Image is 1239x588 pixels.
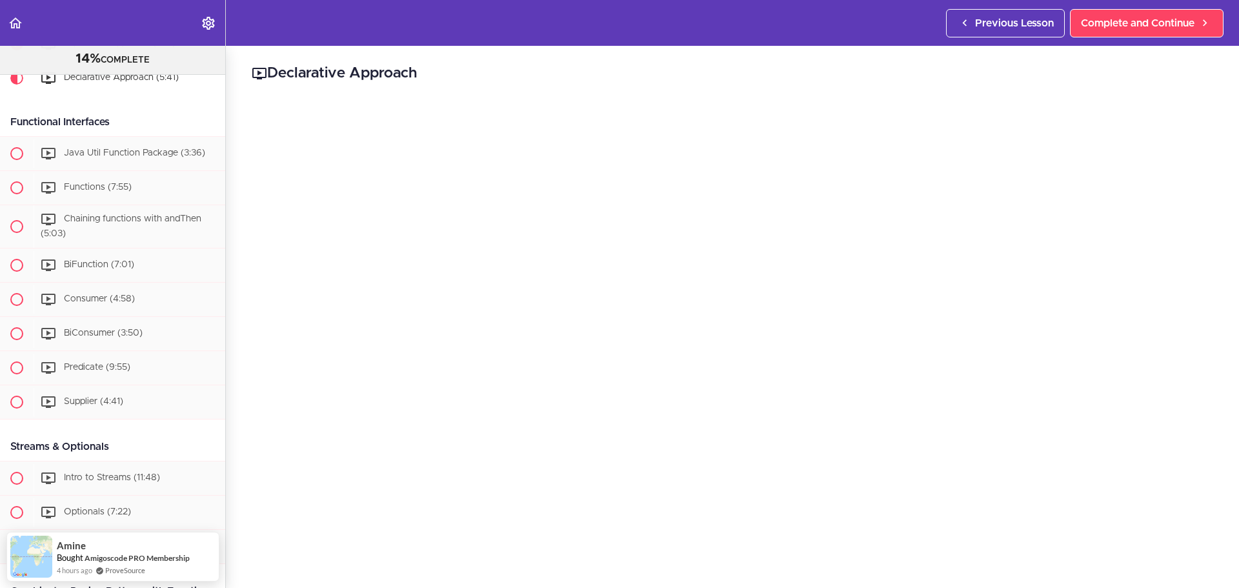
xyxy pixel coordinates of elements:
svg: Back to course curriculum [8,15,23,31]
span: 4 hours ago [57,565,92,576]
span: BiFunction (7:01) [64,260,134,269]
span: Amine [57,540,86,551]
span: Declarative Approach (5:41) [64,73,179,82]
span: Complete and Continue [1081,15,1194,31]
span: Functions (7:55) [64,183,132,192]
span: Optionals (7:22) [64,507,131,516]
span: Java Util Function Package (3:36) [64,148,205,157]
a: Complete and Continue [1070,9,1224,37]
h2: Declarative Approach [252,63,1213,85]
span: Bought [57,553,83,563]
svg: Settings Menu [201,15,216,31]
span: Intro to Streams (11:48) [64,473,160,482]
span: Consumer (4:58) [64,294,135,303]
span: Supplier (4:41) [64,397,123,406]
a: Previous Lesson [946,9,1065,37]
span: 14% [76,52,101,65]
span: BiConsumer (3:50) [64,329,143,338]
span: Chaining functions with andThen (5:03) [41,214,201,238]
a: Amigoscode PRO Membership [85,553,190,563]
img: provesource social proof notification image [10,536,52,578]
a: ProveSource [105,565,145,576]
span: Previous Lesson [975,15,1054,31]
span: Predicate (9:55) [64,363,130,372]
div: COMPLETE [16,51,209,68]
